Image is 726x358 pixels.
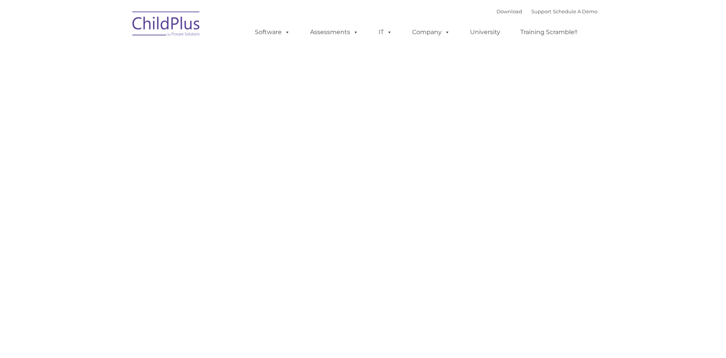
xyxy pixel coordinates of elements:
[553,8,597,14] a: Schedule A Demo
[371,25,400,40] a: IT
[247,25,298,40] a: Software
[496,8,522,14] a: Download
[462,25,508,40] a: University
[496,8,597,14] font: |
[513,25,585,40] a: Training Scramble!!
[129,6,204,44] img: ChildPlus by Procare Solutions
[302,25,366,40] a: Assessments
[531,8,551,14] a: Support
[405,25,458,40] a: Company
